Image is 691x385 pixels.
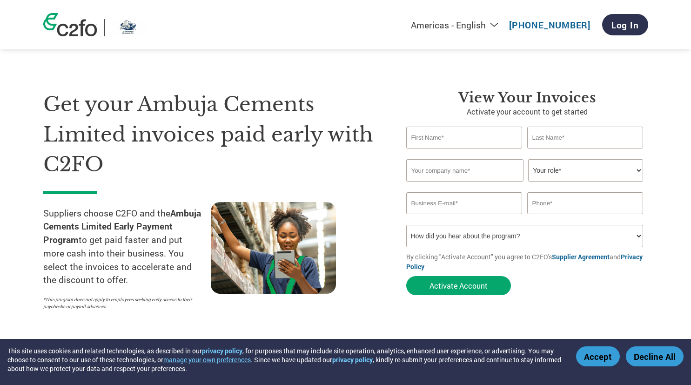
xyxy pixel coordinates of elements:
[211,202,336,294] img: supply chain worker
[43,207,201,246] strong: Ambuja Cements Limited Early Payment Program
[527,192,644,214] input: Phone*
[527,215,644,221] div: Inavlid Phone Number
[406,252,648,271] p: By clicking "Activate Account" you agree to C2FO's and
[406,215,523,221] div: Inavlid Email Address
[602,14,648,35] a: Log In
[527,149,644,155] div: Invalid last name or last name is too long
[43,207,211,287] p: Suppliers choose C2FO and the to get paid faster and put more cash into their business. You selec...
[406,149,523,155] div: Invalid first name or first name is too long
[406,192,523,214] input: Invalid Email format
[528,159,643,182] select: Title/Role
[576,346,620,366] button: Accept
[552,252,610,261] a: Supplier Agreement
[43,296,201,310] p: *This program does not apply to employees seeking early access to their paychecks or payroll adva...
[163,355,251,364] button: manage your own preferences
[509,19,590,31] a: [PHONE_NUMBER]
[406,159,523,182] input: Your company name*
[406,182,644,189] div: Invalid company name or company name is too long
[406,127,523,149] input: First Name*
[406,252,643,271] a: Privacy Policy
[332,355,373,364] a: privacy policy
[406,106,648,117] p: Activate your account to get started
[626,346,684,366] button: Decline All
[202,346,242,355] a: privacy policy
[112,19,146,36] img: Ambuja Cements Limited
[527,127,644,149] input: Last Name*
[7,346,563,373] div: This site uses cookies and related technologies, as described in our , for purposes that may incl...
[406,276,511,295] button: Activate Account
[43,13,97,36] img: c2fo logo
[406,89,648,106] h3: View Your Invoices
[43,89,378,180] h1: Get your Ambuja Cements Limited invoices paid early with C2FO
